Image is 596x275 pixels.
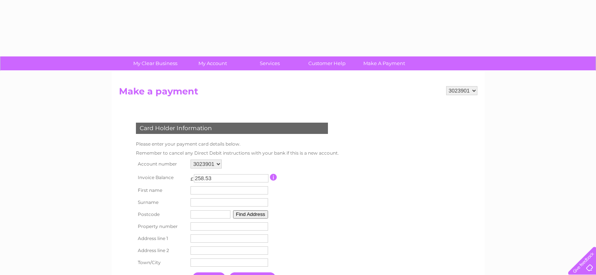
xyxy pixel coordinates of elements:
[239,56,301,70] a: Services
[270,174,277,181] input: Information
[134,149,341,158] td: Remember to cancel any Direct Debit instructions with your bank if this is a new account.
[134,220,189,232] th: Property number
[124,56,186,70] a: My Clear Business
[134,232,189,245] th: Address line 1
[134,245,189,257] th: Address line 2
[134,208,189,220] th: Postcode
[134,158,189,170] th: Account number
[134,140,341,149] td: Please enter your payment card details below.
[134,170,189,184] th: Invoice Balance
[136,123,328,134] div: Card Holder Information
[134,196,189,208] th: Surname
[134,184,189,196] th: First name
[191,172,194,182] td: £
[134,257,189,269] th: Town/City
[353,56,415,70] a: Make A Payment
[233,210,268,219] button: Find Address
[181,56,244,70] a: My Account
[119,86,477,100] h2: Make a payment
[296,56,358,70] a: Customer Help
